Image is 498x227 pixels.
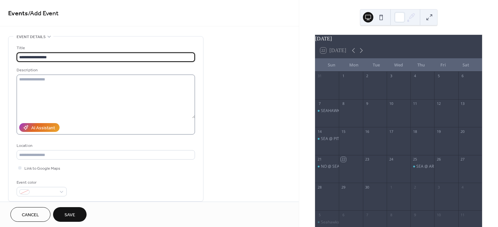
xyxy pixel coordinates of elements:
[315,220,339,225] div: Seahawks vs. Buccaneers
[28,7,59,20] span: / Add Event
[436,74,441,78] div: 5
[317,157,322,162] div: 21
[17,67,194,74] div: Description
[365,129,370,134] div: 16
[365,101,370,106] div: 9
[436,129,441,134] div: 19
[389,185,394,190] div: 1
[387,59,410,72] div: Wed
[341,74,346,78] div: 1
[341,129,346,134] div: 15
[321,164,339,169] div: NO @ SEA
[436,101,441,106] div: 12
[412,101,417,106] div: 11
[341,185,346,190] div: 29
[317,129,322,134] div: 14
[436,185,441,190] div: 3
[17,179,65,186] div: Event color
[412,157,417,162] div: 25
[31,125,55,132] div: AI Assistant
[412,212,417,217] div: 9
[436,157,441,162] div: 26
[317,74,322,78] div: 31
[460,157,465,162] div: 27
[19,123,60,132] button: AI Assistant
[460,212,465,217] div: 11
[460,74,465,78] div: 6
[365,157,370,162] div: 23
[317,212,322,217] div: 5
[365,59,387,72] div: Tue
[53,207,87,222] button: Save
[365,74,370,78] div: 2
[8,7,28,20] a: Events
[365,212,370,217] div: 7
[416,164,435,169] div: SEA @ ARI
[321,136,341,142] div: SEA @ PITT
[24,165,60,172] span: Link to Google Maps
[343,59,365,72] div: Mon
[412,129,417,134] div: 18
[320,59,343,72] div: Sun
[389,101,394,106] div: 10
[412,185,417,190] div: 2
[17,34,46,40] span: Event details
[460,185,465,190] div: 4
[412,74,417,78] div: 4
[341,101,346,106] div: 8
[432,59,455,72] div: Fri
[454,59,477,72] div: Sat
[365,185,370,190] div: 30
[389,212,394,217] div: 8
[321,220,367,225] div: Seahawks vs. Buccaneers
[410,59,432,72] div: Thu
[315,35,482,43] div: [DATE]
[317,185,322,190] div: 28
[10,207,50,222] button: Cancel
[315,136,339,142] div: SEA @ PITT
[315,164,339,169] div: NO @ SEA
[460,101,465,106] div: 13
[317,101,322,106] div: 7
[389,74,394,78] div: 3
[460,129,465,134] div: 20
[389,157,394,162] div: 24
[436,212,441,217] div: 10
[22,212,39,219] span: Cancel
[341,157,346,162] div: 22
[410,164,434,169] div: SEA @ ARI
[315,108,339,114] div: SEAHAWKS SEASON OPENER
[389,129,394,134] div: 17
[17,142,194,149] div: Location
[64,212,75,219] span: Save
[341,212,346,217] div: 6
[17,45,194,51] div: Title
[321,108,374,114] div: SEAHAWKS SEASON OPENER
